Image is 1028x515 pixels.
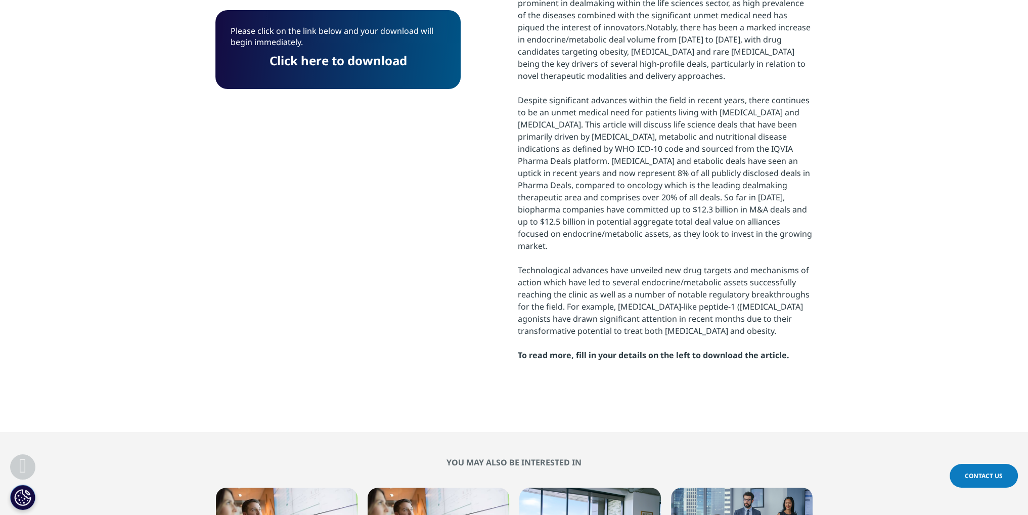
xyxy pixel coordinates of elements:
a: Click here to download [270,52,407,69]
strong: To read more, fill in your details on the left to download the article. [518,350,789,361]
a: Contact Us [950,464,1018,488]
h2: You may also be interested in [216,457,813,467]
p: Please click on the link below and your download will begin immediately. [231,25,445,55]
span: Contact Us [965,471,1003,480]
button: Cookies Settings [10,485,35,510]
